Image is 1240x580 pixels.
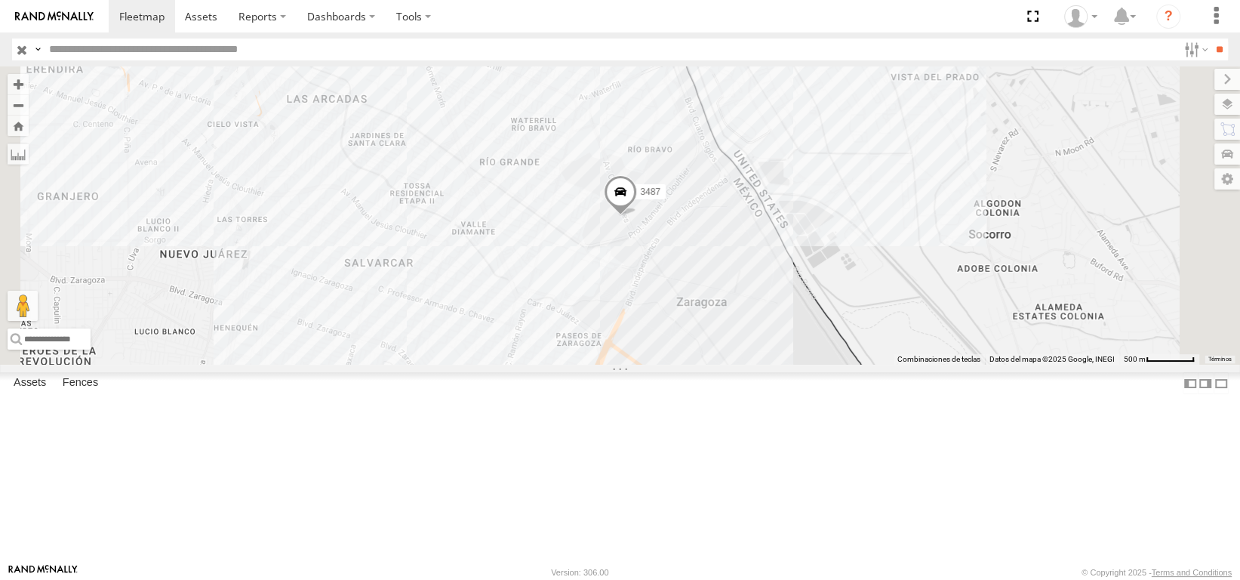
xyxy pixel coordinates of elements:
[1178,39,1211,60] label: Search Filter Options
[32,39,44,60] label: Search Query
[1119,354,1199,365] button: Escala del mapa: 500 m por 61 píxeles
[897,354,980,365] button: Combinaciones de teclas
[1214,168,1240,190] label: Map Settings
[55,373,106,394] label: Fences
[8,116,29,136] button: Zoom Home
[551,568,608,577] div: Version: 306.00
[1214,372,1229,394] label: Hide Summary Table
[8,143,29,165] label: Measure
[1124,355,1146,363] span: 500 m
[15,11,94,22] img: rand-logo.svg
[8,565,78,580] a: Visit our Website
[1198,372,1213,394] label: Dock Summary Table to the Right
[640,186,660,196] span: 3487
[1152,568,1232,577] a: Terms and Conditions
[8,291,38,321] button: Arrastra al hombrecito al mapa para abrir Street View
[1208,356,1232,362] a: Términos (se abre en una nueva pestaña)
[989,355,1115,363] span: Datos del mapa ©2025 Google, INEGI
[1156,5,1180,29] i: ?
[8,94,29,116] button: Zoom out
[6,373,54,394] label: Assets
[1059,5,1103,28] div: Erick Ramirez
[1082,568,1232,577] div: © Copyright 2025 -
[1183,372,1198,394] label: Dock Summary Table to the Left
[8,74,29,94] button: Zoom in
